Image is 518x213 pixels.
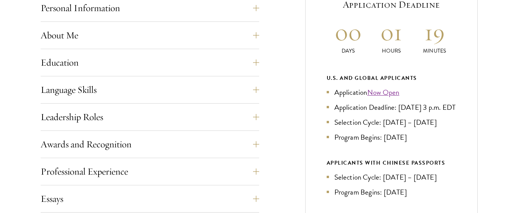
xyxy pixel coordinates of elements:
[327,102,456,113] li: Application Deadline: [DATE] 3 p.m. EDT
[41,26,259,45] button: About Me
[327,87,456,98] li: Application
[327,158,456,168] div: APPLICANTS WITH CHINESE PASSPORTS
[41,108,259,126] button: Leadership Roles
[41,190,259,208] button: Essays
[327,73,456,83] div: U.S. and Global Applicants
[370,47,413,55] p: Hours
[41,53,259,72] button: Education
[413,47,456,55] p: Minutes
[41,135,259,154] button: Awards and Recognition
[413,18,456,47] h2: 19
[327,172,456,183] li: Selection Cycle: [DATE] – [DATE]
[327,47,370,55] p: Days
[41,81,259,99] button: Language Skills
[327,132,456,143] li: Program Begins: [DATE]
[370,18,413,47] h2: 01
[367,87,400,98] a: Now Open
[327,18,370,47] h2: 00
[327,117,456,128] li: Selection Cycle: [DATE] – [DATE]
[41,162,259,181] button: Professional Experience
[327,187,456,198] li: Program Begins: [DATE]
